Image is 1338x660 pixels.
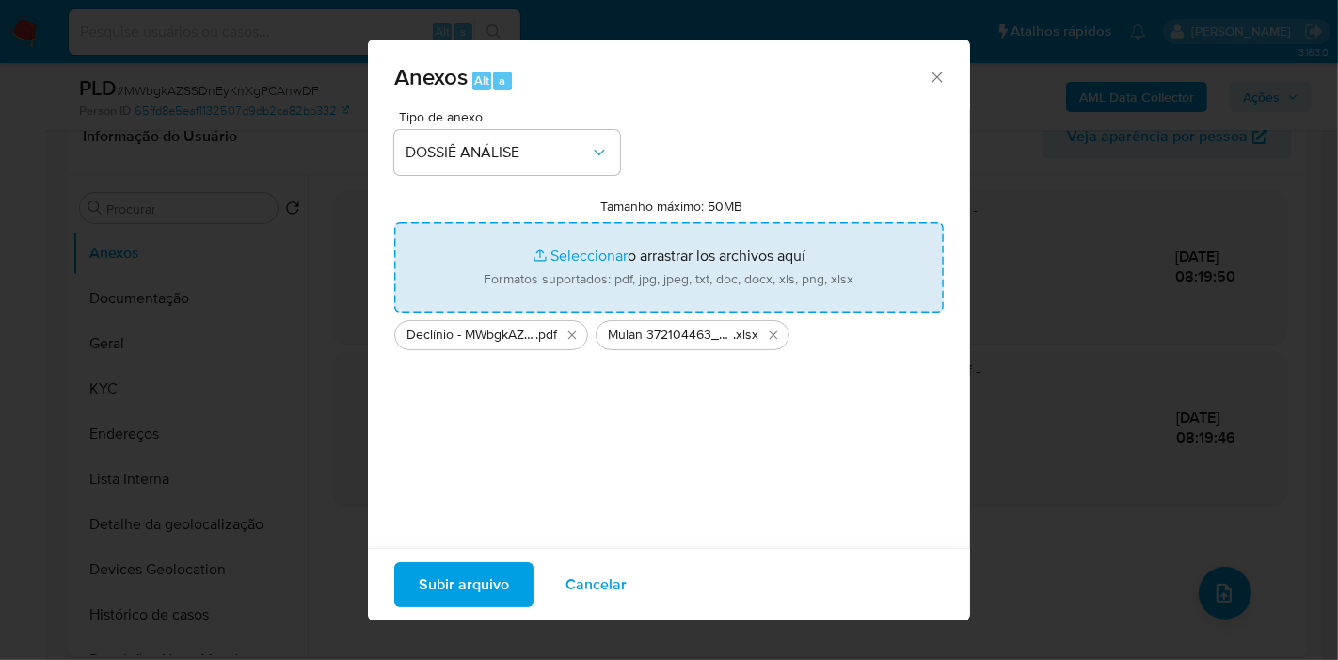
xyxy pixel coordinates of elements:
span: Subir arquivo [419,564,509,605]
span: Tipo de anexo [399,110,625,123]
label: Tamanho máximo: 50MB [601,198,743,215]
span: Anexos [394,60,468,93]
span: a [499,72,505,89]
button: Cerrar [928,68,945,85]
span: Cancelar [565,564,627,605]
span: Mulan 372104463_2025_10_14_07_33_58 [608,326,733,345]
span: DOSSIÊ ANÁLISE [406,143,590,162]
span: .pdf [535,326,557,345]
span: .xlsx [733,326,758,345]
button: DOSSIÊ ANÁLISE [394,130,620,175]
ul: Archivos seleccionados [394,313,944,350]
span: Alt [474,72,489,89]
span: Declínio - MWbgkAZSSDnEyKnXgPCAnwDF - CPF 74289071287 - [PERSON_NAME] [406,326,535,345]
button: Cancelar [541,562,651,607]
button: Subir arquivo [394,562,534,607]
button: Eliminar Declínio - MWbgkAZSSDnEyKnXgPCAnwDF - CPF 74289071287 - FABIANA ARAUJO MESQUITA.pdf [561,324,583,346]
button: Eliminar Mulan 372104463_2025_10_14_07_33_58.xlsx [762,324,785,346]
